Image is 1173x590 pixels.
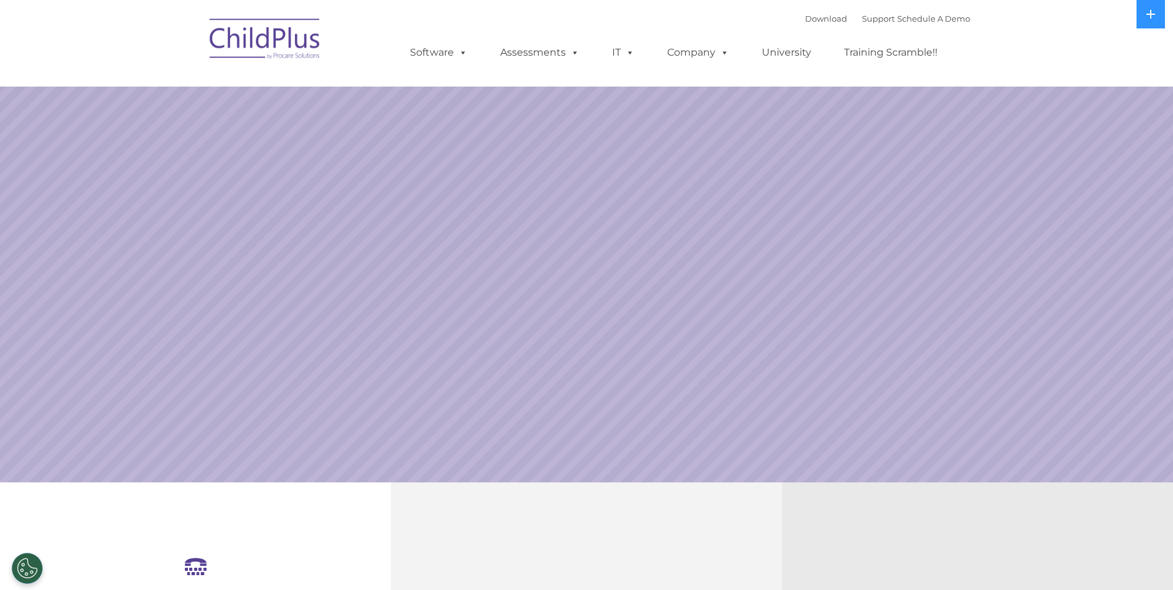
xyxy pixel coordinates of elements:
[655,40,741,65] a: Company
[203,10,327,72] img: ChildPlus by Procare Solutions
[805,14,970,24] font: |
[832,40,950,65] a: Training Scramble!!
[749,40,824,65] a: University
[488,40,592,65] a: Assessments
[600,40,647,65] a: IT
[897,14,970,24] a: Schedule A Demo
[12,553,43,584] button: Cookies Settings
[862,14,895,24] a: Support
[398,40,480,65] a: Software
[805,14,847,24] a: Download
